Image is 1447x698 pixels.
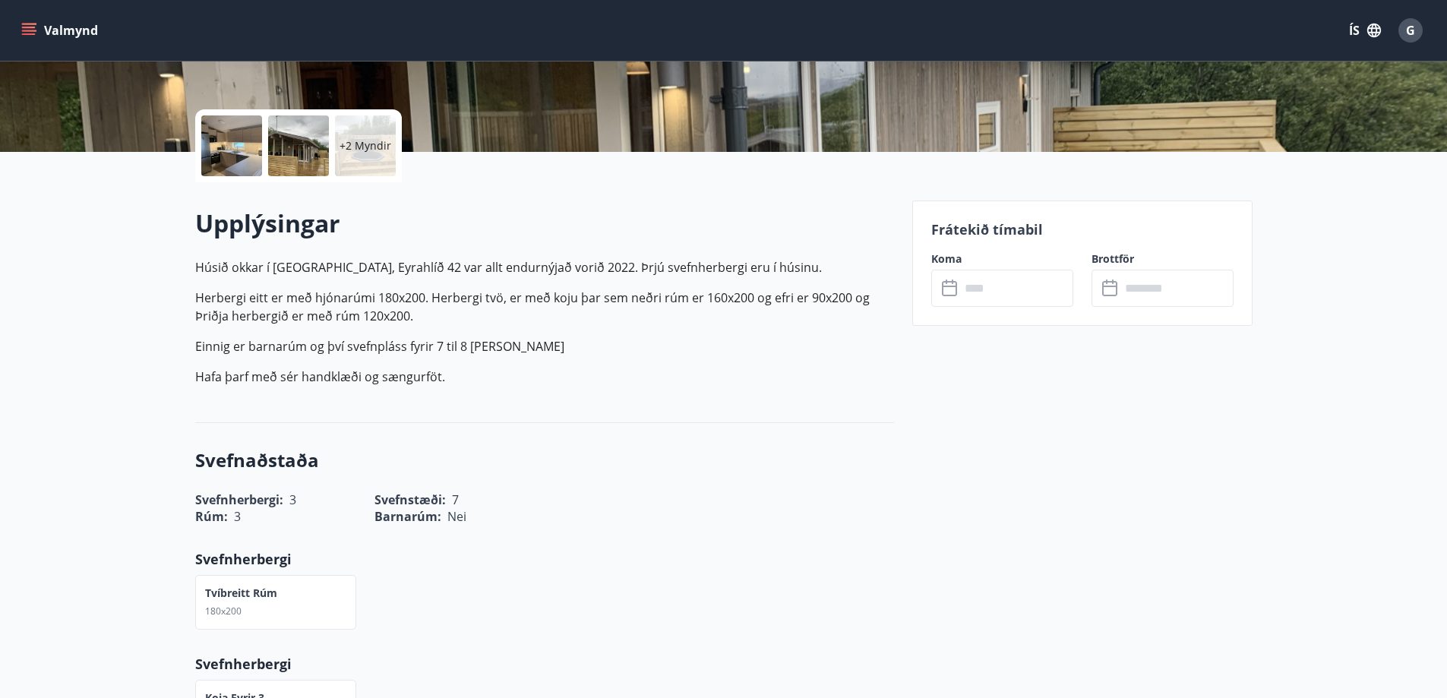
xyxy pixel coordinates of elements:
span: Barnarúm : [374,508,441,525]
button: menu [18,17,104,44]
p: Einnig er barnarúm og því svefnpláss fyrir 7 til 8 [PERSON_NAME] [195,337,894,355]
span: G [1406,22,1415,39]
span: 180x200 [205,605,242,617]
p: +2 Myndir [340,138,391,153]
p: Frátekið tímabil [931,220,1234,239]
label: Koma [931,251,1073,267]
p: Svefnherbergi [195,549,894,569]
label: Brottför [1092,251,1234,267]
span: Rúm : [195,508,228,525]
span: Nei [447,508,466,525]
h2: Upplýsingar [195,207,894,240]
h3: Svefnaðstaða [195,447,894,473]
button: ÍS [1341,17,1389,44]
span: 3 [234,508,241,525]
p: Svefnherbergi [195,654,894,674]
p: Tvíbreitt rúm [205,586,277,601]
p: Hafa þarf með sér handklæði og sængurföt. [195,368,894,386]
p: Húsið okkar í [GEOGRAPHIC_DATA], Eyrahlíð 42 var allt endurnýjað vorið 2022. Þrjú svefnherbergi e... [195,258,894,276]
button: G [1392,12,1429,49]
p: Herbergi eitt er með hjónarúmi 180x200. Herbergi tvö, er með koju þar sem neðri rúm er 160x200 og... [195,289,894,325]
